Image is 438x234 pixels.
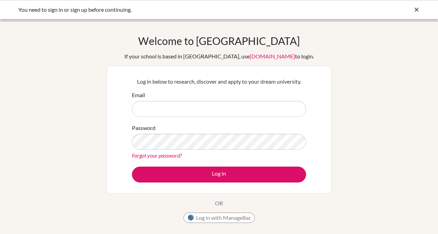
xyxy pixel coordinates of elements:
[138,35,300,47] h1: Welcome to [GEOGRAPHIC_DATA]
[132,167,306,182] button: Log in
[184,213,255,223] button: Log in with ManageBac
[215,199,223,207] p: OR
[132,124,155,132] label: Password
[18,6,316,14] div: You need to sign in or sign up before continuing.
[132,77,306,86] p: Log in below to research, discover and apply to your dream university.
[124,52,314,60] div: If your school is based in [GEOGRAPHIC_DATA], use to login.
[132,152,182,159] a: Forgot your password?
[250,53,295,59] a: [DOMAIN_NAME]
[132,91,145,99] label: Email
